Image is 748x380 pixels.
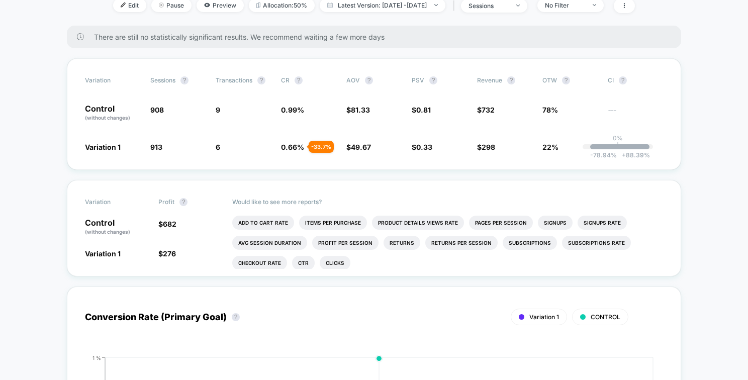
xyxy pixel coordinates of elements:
[578,216,627,230] li: Signups Rate
[412,143,432,151] span: $
[477,76,502,84] span: Revenue
[384,236,420,250] li: Returns
[538,216,573,230] li: Signups
[85,105,140,122] p: Control
[425,236,498,250] li: Returns Per Session
[503,236,557,250] li: Subscriptions
[591,313,620,321] span: CONTROL
[613,134,623,142] p: 0%
[232,313,240,321] button: ?
[158,220,176,228] span: $
[295,76,303,84] button: ?
[292,256,315,270] li: Ctr
[469,2,509,10] div: sessions
[85,143,121,151] span: Variation 1
[619,76,627,84] button: ?
[257,76,265,84] button: ?
[216,143,220,151] span: 6
[299,216,367,230] li: Items Per Purchase
[163,249,176,258] span: 276
[542,143,558,151] span: 22%
[416,143,432,151] span: 0.33
[617,142,619,149] p: |
[469,216,533,230] li: Pages Per Session
[372,216,464,230] li: Product Details Views Rate
[516,5,520,7] img: end
[545,2,585,9] div: No Filter
[94,33,661,41] span: There are still no statistically significant results. We recommend waiting a few more days
[92,354,101,360] tspan: 1 %
[346,76,360,84] span: AOV
[477,106,495,114] span: $
[608,107,663,122] span: ---
[85,229,130,235] span: (without changes)
[617,151,650,159] span: 88.39 %
[158,198,174,206] span: Profit
[158,249,176,258] span: $
[542,106,558,114] span: 78%
[121,3,126,8] img: edit
[85,249,121,258] span: Variation 1
[312,236,379,250] li: Profit Per Session
[346,106,370,114] span: $
[482,143,495,151] span: 298
[232,198,664,206] p: Would like to see more reports?
[159,3,164,8] img: end
[593,4,596,6] img: end
[309,141,334,153] div: - 33.7 %
[232,256,287,270] li: Checkout Rate
[216,76,252,84] span: Transactions
[281,106,304,114] span: 0.99 %
[482,106,495,114] span: 732
[85,115,130,121] span: (without changes)
[320,256,350,270] li: Clicks
[150,76,175,84] span: Sessions
[179,198,188,206] button: ?
[346,143,371,151] span: $
[412,76,424,84] span: PSV
[163,220,176,228] span: 682
[351,143,371,151] span: 49.67
[150,143,162,151] span: 913
[281,76,290,84] span: CR
[590,151,617,159] span: -78.94 %
[281,143,304,151] span: 0.66 %
[85,198,140,206] span: Variation
[477,143,495,151] span: $
[412,106,431,114] span: $
[256,3,260,8] img: rebalance
[216,106,220,114] span: 9
[351,106,370,114] span: 81.33
[232,236,307,250] li: Avg Session Duration
[507,76,515,84] button: ?
[622,151,626,159] span: +
[365,76,373,84] button: ?
[608,76,663,84] span: CI
[562,76,570,84] button: ?
[180,76,189,84] button: ?
[232,216,294,230] li: Add To Cart Rate
[529,313,559,321] span: Variation 1
[416,106,431,114] span: 0.81
[150,106,164,114] span: 908
[327,3,333,8] img: calendar
[429,76,437,84] button: ?
[542,76,598,84] span: OTW
[562,236,631,250] li: Subscriptions Rate
[85,219,148,236] p: Control
[85,76,140,84] span: Variation
[434,4,438,6] img: end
